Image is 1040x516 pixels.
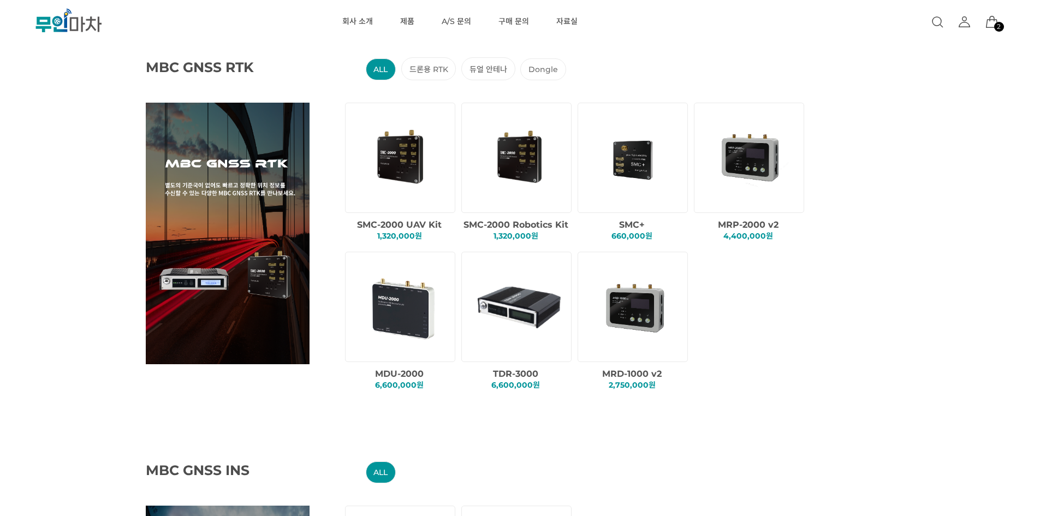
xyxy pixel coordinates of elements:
img: 9b9ab8696318a90dfe4e969267b5ed87.png [704,111,798,204]
img: 6483618fc6c74fd86d4df014c1d99106.png [355,260,449,353]
span: SMC-2000 UAV Kit [357,220,442,230]
img: 29e1ed50bec2d2c3d08ab21b2fffb945.png [472,260,565,353]
img: dd1389de6ba74b56ed1c86d804b0ca77.png [472,111,565,204]
li: ALL [366,461,396,483]
span: MDU-2000 [375,369,424,379]
span: MBC GNSS RTK [146,59,282,75]
span: 660,000원 [611,231,652,241]
span: 4,400,000원 [723,231,773,241]
span: MRP-2000 v2 [718,220,778,230]
li: 듀얼 안테나 [461,57,515,80]
span: 2,750,000원 [609,380,656,390]
span: TDR-3000 [493,369,538,379]
img: 74693795f3d35c287560ef585fd79621.png [588,260,681,353]
span: MBC GNSS INS [146,462,282,478]
li: 드론용 RTK [401,57,456,80]
span: 2 [997,23,1001,30]
span: SMC-2000 Robotics Kit [463,220,568,230]
img: main_GNSS_RTK.png [146,103,310,364]
span: SMC+ [619,220,645,230]
li: ALL [366,58,396,80]
li: Dongle [520,58,566,80]
span: 1,320,000원 [377,231,422,241]
img: f8268eb516eb82712c4b199d88f6799e.png [588,111,681,204]
span: MRD-1000 v2 [602,369,662,379]
span: 1,320,000원 [494,231,538,241]
span: 6,600,000원 [375,380,424,390]
span: 6,600,000원 [491,380,540,390]
img: 1ee78b6ef8b89e123d6f4d8a617f2cc2.png [355,111,449,204]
